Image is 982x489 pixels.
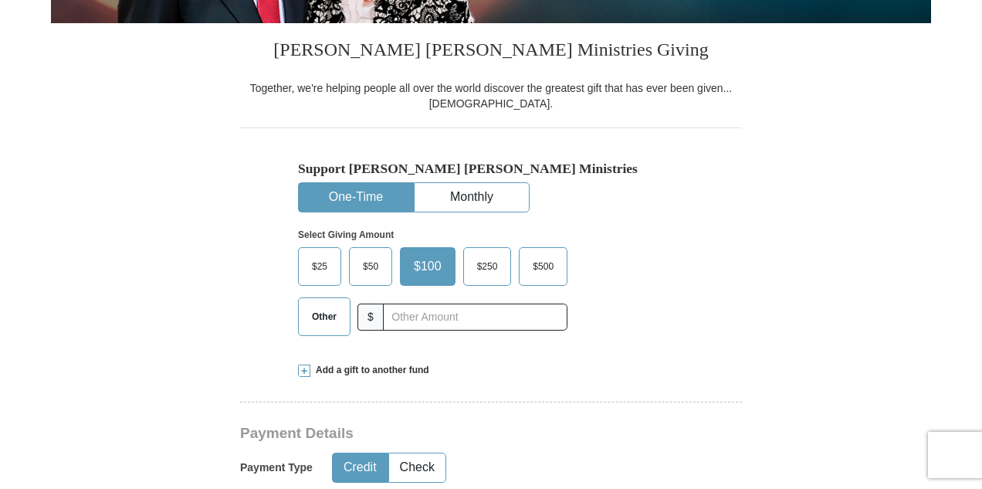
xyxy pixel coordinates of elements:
[383,304,567,331] input: Other Amount
[406,255,449,278] span: $100
[304,255,335,278] span: $25
[389,453,445,482] button: Check
[355,255,386,278] span: $50
[299,183,413,212] button: One-Time
[240,23,742,80] h3: [PERSON_NAME] [PERSON_NAME] Ministries Giving
[415,183,529,212] button: Monthly
[240,461,313,474] h5: Payment Type
[240,425,634,443] h3: Payment Details
[298,161,684,177] h5: Support [PERSON_NAME] [PERSON_NAME] Ministries
[298,229,394,240] strong: Select Giving Amount
[357,304,384,331] span: $
[525,255,561,278] span: $500
[304,305,344,328] span: Other
[333,453,388,482] button: Credit
[310,364,429,377] span: Add a gift to another fund
[469,255,506,278] span: $250
[240,80,742,111] div: Together, we're helping people all over the world discover the greatest gift that has ever been g...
